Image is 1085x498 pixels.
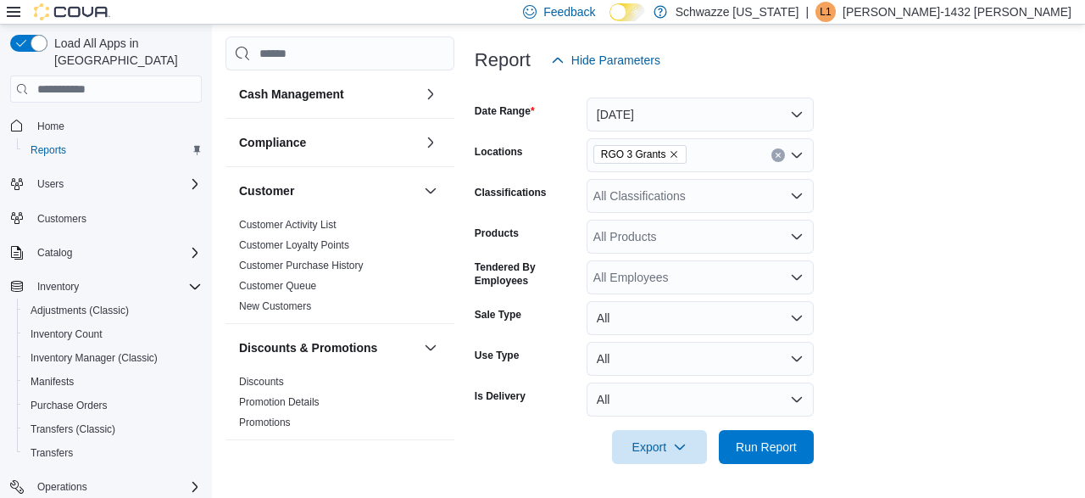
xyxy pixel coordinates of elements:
[239,279,316,293] span: Customer Queue
[31,446,73,460] span: Transfers
[24,419,202,439] span: Transfers (Classic)
[31,116,71,137] a: Home
[475,186,547,199] label: Classifications
[790,148,804,162] button: Open list of options
[31,304,129,317] span: Adjustments (Classic)
[24,324,109,344] a: Inventory Count
[31,243,79,263] button: Catalog
[719,430,814,464] button: Run Report
[676,2,799,22] p: Schwazze [US_STATE]
[24,300,136,321] a: Adjustments (Classic)
[24,324,202,344] span: Inventory Count
[475,389,526,403] label: Is Delivery
[420,338,441,358] button: Discounts & Promotions
[239,182,417,199] button: Customer
[239,339,417,356] button: Discounts & Promotions
[37,212,86,226] span: Customers
[771,148,785,162] button: Clear input
[843,2,1071,22] p: [PERSON_NAME]-1432 [PERSON_NAME]
[31,208,202,229] span: Customers
[3,172,209,196] button: Users
[17,322,209,346] button: Inventory Count
[790,189,804,203] button: Open list of options
[239,375,284,389] span: Discounts
[239,416,291,429] span: Promotions
[239,238,349,252] span: Customer Loyalty Points
[31,277,86,297] button: Inventory
[239,395,320,409] span: Promotion Details
[475,227,519,240] label: Products
[790,271,804,284] button: Open list of options
[601,146,666,163] span: RGO 3 Grants
[475,50,531,70] h3: Report
[17,138,209,162] button: Reports
[239,182,294,199] h3: Customer
[31,174,202,194] span: Users
[37,280,79,294] span: Inventory
[37,120,64,133] span: Home
[3,113,209,137] button: Home
[571,52,660,69] span: Hide Parameters
[31,351,158,365] span: Inventory Manager (Classic)
[31,277,202,297] span: Inventory
[475,308,521,322] label: Sale Type
[31,115,202,136] span: Home
[239,86,344,103] h3: Cash Management
[736,439,797,456] span: Run Report
[24,372,202,392] span: Manifests
[225,215,454,323] div: Customer
[225,372,454,439] div: Discounts & Promotions
[37,246,72,260] span: Catalog
[587,342,814,376] button: All
[543,3,595,20] span: Feedback
[587,383,814,417] button: All
[239,339,377,356] h3: Discounts & Promotions
[805,2,809,22] p: |
[612,430,707,464] button: Export
[17,370,209,394] button: Manifests
[17,346,209,370] button: Inventory Manager (Classic)
[17,417,209,441] button: Transfers (Classic)
[24,348,202,368] span: Inventory Manager (Classic)
[420,84,441,104] button: Cash Management
[31,143,66,157] span: Reports
[239,396,320,408] a: Promotion Details
[239,260,364,271] a: Customer Purchase History
[31,375,74,389] span: Manifests
[239,134,417,151] button: Compliance
[24,395,114,416] a: Purchase Orders
[593,145,687,164] span: RGO 3 Grants
[475,145,523,159] label: Locations
[609,3,645,21] input: Dark Mode
[31,243,202,263] span: Catalog
[475,260,580,288] label: Tendered By Employees
[31,477,94,497] button: Operations
[239,376,284,388] a: Discounts
[239,219,337,231] a: Customer Activity List
[587,301,814,335] button: All
[17,394,209,417] button: Purchase Orders
[239,299,311,313] span: New Customers
[3,275,209,299] button: Inventory
[24,140,73,160] a: Reports
[31,174,70,194] button: Users
[239,259,364,272] span: Customer Purchase History
[239,86,417,103] button: Cash Management
[420,132,441,153] button: Compliance
[3,241,209,265] button: Catalog
[31,399,108,412] span: Purchase Orders
[24,300,202,321] span: Adjustments (Classic)
[24,443,80,463] a: Transfers
[669,149,679,159] button: Remove RGO 3 Grants from selection in this group
[420,181,441,201] button: Customer
[24,140,202,160] span: Reports
[17,299,209,322] button: Adjustments (Classic)
[820,2,831,22] span: L1
[475,104,535,118] label: Date Range
[239,239,349,251] a: Customer Loyalty Points
[239,280,316,292] a: Customer Queue
[34,3,110,20] img: Cova
[815,2,836,22] div: Lacy-1432 Manning
[790,230,804,243] button: Open list of options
